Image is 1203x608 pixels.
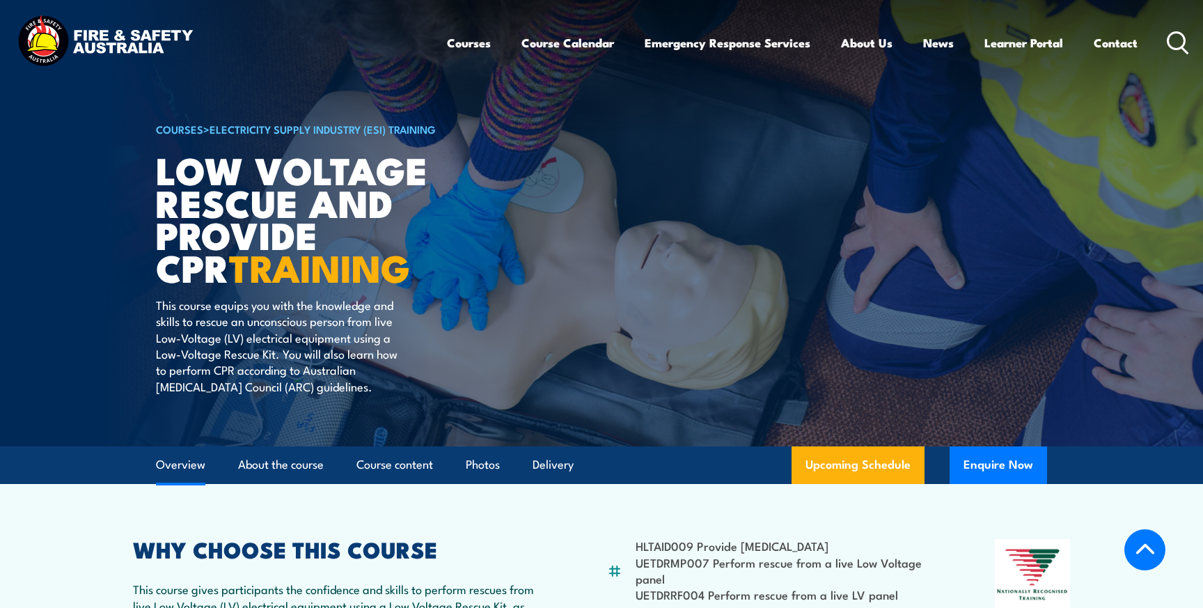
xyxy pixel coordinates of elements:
[156,121,203,137] a: COURSES
[156,297,410,394] p: This course equips you with the knowledge and skills to rescue an unconscious person from live Lo...
[636,554,927,587] li: UETDRMP007 Perform rescue from a live Low Voltage panel
[533,446,574,483] a: Delivery
[841,24,893,61] a: About Us
[950,446,1047,484] button: Enquire Now
[521,24,614,61] a: Course Calendar
[923,24,954,61] a: News
[447,24,491,61] a: Courses
[984,24,1063,61] a: Learner Portal
[636,586,927,602] li: UETDRRF004 Perform rescue from a live LV panel
[792,446,925,484] a: Upcoming Schedule
[210,121,436,137] a: Electricity Supply Industry (ESI) Training
[636,538,927,554] li: HLTAID009 Provide [MEDICAL_DATA]
[156,153,500,283] h1: Low Voltage Rescue and Provide CPR
[238,446,324,483] a: About the course
[645,24,810,61] a: Emergency Response Services
[156,446,205,483] a: Overview
[156,120,500,137] h6: >
[1094,24,1138,61] a: Contact
[229,237,410,295] strong: TRAINING
[356,446,433,483] a: Course content
[466,446,500,483] a: Photos
[133,539,540,559] h2: WHY CHOOSE THIS COURSE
